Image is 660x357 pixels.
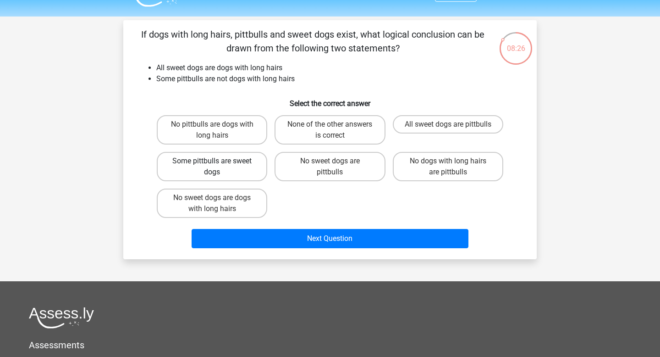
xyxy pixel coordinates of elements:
p: If dogs with long hairs, pittbulls and sweet dogs exist, what logical conclusion can be drawn fro... [138,28,488,55]
label: No dogs with long hairs are pittbulls [393,152,503,181]
li: Some pittbulls are not dogs with long hairs [156,73,522,84]
label: No sweet dogs are pittbulls [275,152,385,181]
label: No sweet dogs are dogs with long hairs [157,189,267,218]
label: No pittbulls are dogs with long hairs [157,115,267,145]
img: Assessly logo [29,307,94,329]
label: Some pittbulls are sweet dogs [157,152,267,181]
h5: Assessments [29,340,631,351]
div: 08:26 [499,31,533,54]
h6: Select the correct answer [138,92,522,108]
label: All sweet dogs are pittbulls [393,115,503,134]
button: Next Question [192,229,469,248]
li: All sweet dogs are dogs with long hairs [156,62,522,73]
label: None of the other answers is correct [275,115,385,145]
